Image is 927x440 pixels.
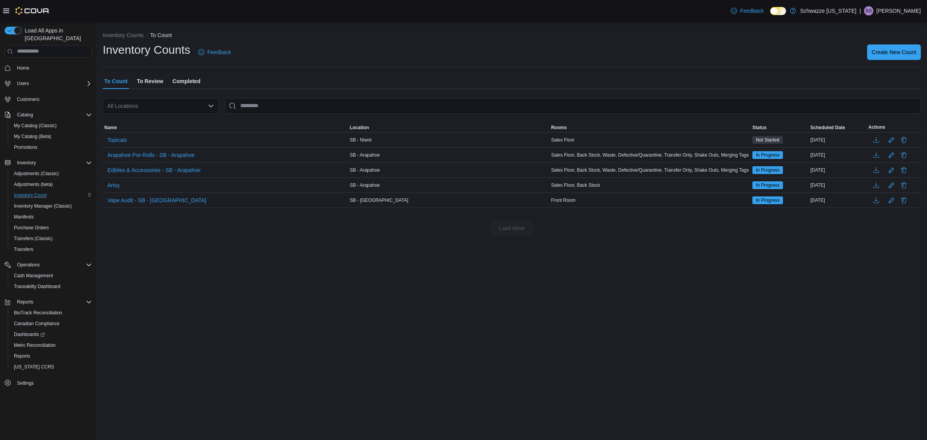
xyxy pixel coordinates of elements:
span: Settings [14,378,92,387]
a: Traceabilty Dashboard [11,282,63,291]
a: Home [14,63,32,73]
button: Promotions [8,142,95,153]
span: Canadian Compliance [14,321,59,327]
span: Inventory [17,160,36,166]
span: Reports [14,297,92,307]
button: Topicals [104,134,130,146]
p: | [859,6,861,15]
span: Rooms [551,124,567,131]
span: Load More [499,224,525,232]
span: Adjustments (Classic) [14,171,59,177]
span: BioTrack Reconciliation [11,308,92,317]
button: Name [103,123,348,132]
button: Load More [490,220,533,236]
div: [DATE] [809,135,867,145]
span: SB - Arapahoe [350,182,380,188]
span: In Progress [752,196,783,204]
span: Home [17,65,29,71]
button: Delete [899,196,908,205]
button: Reports [2,297,95,307]
a: Manifests [11,212,37,222]
button: Edit count details [887,149,896,161]
button: Delete [899,165,908,175]
span: Cash Management [11,271,92,280]
span: Adjustments (Classic) [11,169,92,178]
div: Sales Floor, Back Stock [550,181,751,190]
h1: Inventory Counts [103,42,190,58]
a: Adjustments (beta) [11,180,56,189]
div: [DATE] [809,196,867,205]
button: Traceabilty Dashboard [8,281,95,292]
span: Promotions [14,144,37,150]
button: Transfers (Classic) [8,233,95,244]
span: Inventory Manager (Classic) [14,203,72,209]
button: Home [2,62,95,73]
span: Feedback [740,7,764,15]
span: Arapahoe Pre-Rolls - SB - Arapahoe [107,151,195,159]
span: Catalog [14,110,92,119]
a: Transfers (Classic) [11,234,56,243]
span: Dashboards [11,330,92,339]
div: Sales Floor [550,135,751,145]
span: Transfers [14,246,33,252]
button: Cash Management [8,270,95,281]
span: Not Started [752,136,783,144]
button: My Catalog (Beta) [8,131,95,142]
span: In Progress [756,182,779,189]
span: Scheduled Date [810,124,845,131]
span: Users [17,80,29,87]
span: To Review [137,73,163,89]
a: Settings [14,379,37,388]
button: Inventory [2,157,95,168]
span: Reports [14,353,30,359]
span: Inventory Count [14,192,47,198]
span: Catalog [17,112,33,118]
button: Delete [899,150,908,160]
span: Customers [17,96,39,102]
button: Edibles & Accessories - SB - Arapahoe [104,164,204,176]
span: Manifests [14,214,34,220]
span: SB - [GEOGRAPHIC_DATA] [350,197,408,203]
button: Operations [2,259,95,270]
span: Reports [17,299,33,305]
p: [PERSON_NAME] [876,6,921,15]
button: Arapahoe Pre-Rolls - SB - Arapahoe [104,149,198,161]
span: Purchase Orders [14,225,49,231]
span: Users [14,79,92,88]
span: Inventory [14,158,92,167]
button: To Count [150,32,172,38]
span: Location [350,124,369,131]
span: Create New Count [872,48,916,56]
span: Vape Audit - SB - [GEOGRAPHIC_DATA] [107,196,206,204]
span: My Catalog (Classic) [14,123,57,129]
button: Rooms [550,123,751,132]
a: Cash Management [11,271,56,280]
button: Edit count details [887,179,896,191]
a: Canadian Compliance [11,319,63,328]
span: Reports [11,351,92,361]
button: Users [14,79,32,88]
a: Customers [14,95,42,104]
button: Metrc Reconciliation [8,340,95,351]
span: Purchase Orders [11,223,92,232]
span: Transfers (Classic) [14,235,53,242]
span: My Catalog (Beta) [14,133,51,140]
span: In Progress [756,152,779,159]
span: SG [865,6,872,15]
button: Inventory [14,158,39,167]
button: Inventory Manager (Classic) [8,201,95,211]
button: Customers [2,94,95,105]
button: Location [348,123,549,132]
a: [US_STATE] CCRS [11,362,57,372]
button: Inventory Count [8,190,95,201]
span: Edibles & Accessories - SB - Arapahoe [107,166,200,174]
button: Create New Count [867,44,921,60]
span: Adjustments (beta) [11,180,92,189]
button: Edit count details [887,164,896,176]
a: Inventory Count [11,191,50,200]
span: Not Started [756,136,779,143]
button: Delete [899,181,908,190]
span: Status [752,124,767,131]
button: Catalog [2,109,95,120]
button: Open list of options [208,103,214,109]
